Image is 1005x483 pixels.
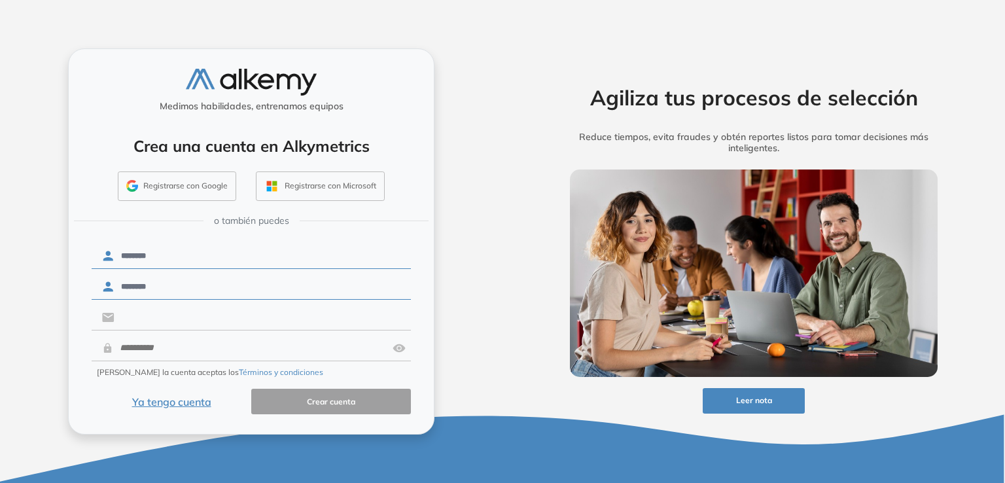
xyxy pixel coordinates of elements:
button: Términos y condiciones [239,367,323,378]
img: logo-alkemy [186,69,317,96]
h2: Agiliza tus procesos de selección [550,85,958,110]
button: Leer nota [703,388,805,414]
img: GMAIL_ICON [126,180,138,192]
button: Crear cuenta [251,389,411,414]
h4: Crea una cuenta en Alkymetrics [86,137,417,156]
h5: Medimos habilidades, entrenamos equipos [74,101,429,112]
span: o también puedes [214,214,289,228]
button: Registrarse con Microsoft [256,171,385,202]
button: Ya tengo cuenta [92,389,251,414]
img: img-more-info [570,170,938,376]
img: asd [393,336,406,361]
img: OUTLOOK_ICON [264,179,279,194]
h5: Reduce tiempos, evita fraudes y obtén reportes listos para tomar decisiones más inteligentes. [550,132,958,154]
button: Registrarse con Google [118,171,236,202]
span: [PERSON_NAME] la cuenta aceptas los [97,367,323,378]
